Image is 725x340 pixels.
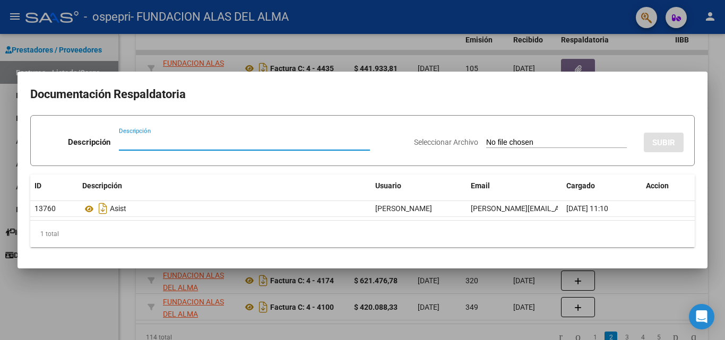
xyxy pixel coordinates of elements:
datatable-header-cell: Email [467,175,562,197]
datatable-header-cell: Accion [642,175,695,197]
span: Accion [646,181,669,190]
span: Usuario [375,181,401,190]
div: 1 total [30,221,695,247]
datatable-header-cell: ID [30,175,78,197]
div: Asist [82,200,367,217]
span: Descripción [82,181,122,190]
h2: Documentación Respaldatoria [30,84,695,104]
span: [DATE] 11:10 [566,204,608,213]
span: 13760 [34,204,56,213]
span: Email [471,181,490,190]
span: SUBIR [652,138,675,147]
span: Seleccionar Archivo [414,138,478,146]
i: Descargar documento [96,200,110,217]
span: [PERSON_NAME] [375,204,432,213]
p: Descripción [68,136,110,149]
div: Open Intercom Messenger [689,304,714,329]
button: SUBIR [644,133,684,152]
datatable-header-cell: Descripción [78,175,371,197]
datatable-header-cell: Usuario [371,175,467,197]
span: ID [34,181,41,190]
span: [PERSON_NAME][EMAIL_ADDRESS][PERSON_NAME][DOMAIN_NAME] [471,204,702,213]
span: Cargado [566,181,595,190]
datatable-header-cell: Cargado [562,175,642,197]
